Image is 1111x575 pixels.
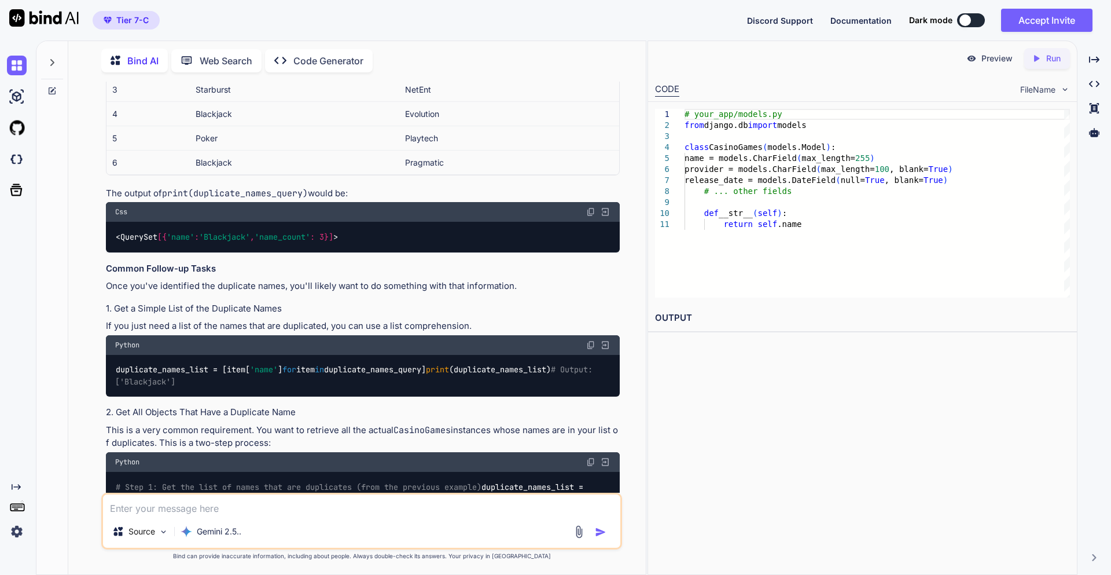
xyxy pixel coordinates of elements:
span: Discord Support [747,16,813,25]
img: Pick Models [159,527,168,537]
img: chat [7,56,27,75]
div: 8 [655,186,669,197]
span: CasinoGames [709,142,763,152]
span: def [704,208,718,218]
img: copy [586,457,595,467]
span: name = models.CharField [685,153,797,163]
span: Python [115,457,139,467]
div: 3 [655,131,669,142]
div: 10 [655,208,669,219]
td: 6 [106,150,190,174]
div: 4 [655,142,669,153]
h4: 2. Get All Objects That Have a Duplicate Name [106,406,620,419]
span: __str__ [719,208,753,218]
div: 6 [655,164,669,175]
td: Pragmatic [399,150,619,174]
p: Bind AI [127,54,159,68]
div: 1 [655,109,669,120]
span: ( [816,164,821,174]
h3: Common Follow-up Tasks [106,262,620,276]
img: Gemini 2.5 Pro [181,526,192,537]
div: 5 [655,153,669,164]
span: 'name' [167,232,194,242]
span: return [723,219,753,229]
button: Discord Support [747,14,813,27]
span: : [782,208,786,218]
p: Run [1046,53,1061,64]
td: Blackjack [190,150,399,174]
span: 'name' [250,365,278,375]
td: Evolution [399,101,619,126]
span: release_date = models.DateField [685,175,836,185]
span: , blank= [884,175,923,185]
div: 2 [655,120,669,131]
span: ( [753,208,757,218]
button: Accept Invite [1001,9,1092,32]
span: class [685,142,709,152]
p: Source [128,526,155,537]
span: ) [870,153,874,163]
span: ( [763,142,767,152]
span: True [924,175,943,185]
code: print(duplicate_names_query) [162,188,308,199]
span: self [757,219,777,229]
span: 255 [855,153,870,163]
img: githubLight [7,118,27,138]
img: preview [966,53,977,64]
span: for [282,365,296,375]
span: max_length= [821,164,875,174]
p: Gemini 2.5.. [197,526,241,537]
span: 'Blackjack' [199,232,250,242]
p: If you just need a list of the names that are duplicated, you can use a list comprehension. [106,320,620,333]
span: Tier 7-C [116,14,149,26]
span: Python [115,340,139,350]
img: ai-studio [7,87,27,107]
td: 4 [106,101,190,126]
code: duplicate_names_list = [item[ ] item duplicate_names_query] (duplicate_names_list) [115,364,597,387]
img: Open in Browser [600,340,610,350]
button: Documentation [830,14,892,27]
span: Css [115,207,127,217]
img: premium [104,17,112,24]
div: 11 [655,219,669,230]
img: settings [7,522,27,541]
span: ) [777,208,782,218]
td: Playtech [399,126,619,150]
img: copy [586,207,595,217]
span: null= [840,175,864,185]
p: Once you've identified the duplicate names, you'll likely want to do something with that informat... [106,280,620,293]
div: CODE [655,83,679,97]
code: <QuerySet > [115,231,339,243]
h4: 1. Get a Simple List of the Duplicate Names [106,302,620,316]
span: , blank= [889,164,928,174]
span: : [831,142,836,152]
span: import [748,120,777,130]
span: # your_app/models.py [685,109,782,119]
span: # Output: ['Blackjack'] [115,365,597,387]
div: 7 [655,175,669,186]
img: Bind AI [9,9,79,27]
span: 100 [874,164,889,174]
td: Starburst [190,77,399,101]
p: This is a very common requirement. You want to retrieve all the actual instances whose names are ... [106,424,620,450]
span: .name [777,219,801,229]
td: Poker [190,126,399,150]
div: 9 [655,197,669,208]
code: duplicate_names_list = [item[ ] item duplicate_names_query] duplicate_objects = CasinoGames.objec... [115,481,615,552]
span: ) [826,142,830,152]
span: 'name_count' [255,232,310,242]
p: Preview [981,53,1013,64]
span: ) [943,175,947,185]
span: django.db [704,120,748,130]
span: FileName [1020,84,1055,96]
h2: OUTPUT [648,305,1077,332]
span: Documentation [830,16,892,25]
span: in [315,365,324,375]
img: copy [586,340,595,350]
button: premiumTier 7-C [93,11,160,30]
span: from [685,120,704,130]
span: [{ : , : 3}] [157,232,333,242]
span: max_length= [801,153,855,163]
span: models [777,120,807,130]
img: chevron down [1060,85,1070,94]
